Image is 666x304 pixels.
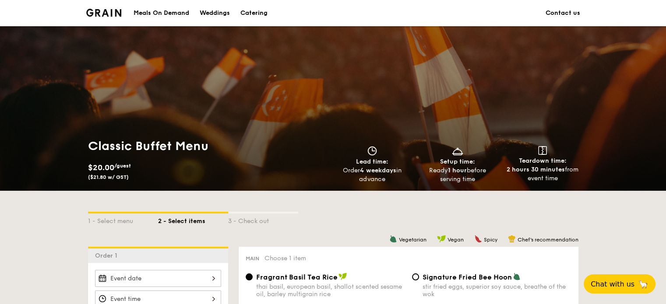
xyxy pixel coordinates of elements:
input: Event date [95,270,221,287]
div: 3 - Check out [228,213,298,226]
img: icon-teardown.65201eee.svg [538,146,547,155]
img: Grain [86,9,122,17]
strong: 2 hours 30 minutes [507,166,565,173]
h1: Classic Buffet Menu [88,138,330,154]
div: stir fried eggs, superior soy sauce, breathe of the wok [423,283,571,298]
div: 1 - Select menu [88,213,158,226]
div: 2 - Select items [158,213,228,226]
div: thai basil, european basil, shallot scented sesame oil, barley multigrain rice [256,283,405,298]
input: Signature Fried Bee Hoonstir fried eggs, superior soy sauce, breathe of the wok [412,273,419,280]
img: icon-vegetarian.fe4039eb.svg [513,273,521,280]
span: Main [246,255,259,262]
span: Teardown time: [519,157,567,164]
strong: 1 hour [448,167,467,174]
span: Vegetarian [399,237,426,243]
span: Signature Fried Bee Hoon [423,273,512,281]
img: icon-clock.2db775ea.svg [366,146,379,156]
span: Chat with us [591,280,634,288]
img: icon-vegan.f8ff3823.svg [437,235,446,243]
input: Fragrant Basil Tea Ricethai basil, european basil, shallot scented sesame oil, barley multigrain ... [246,273,253,280]
span: Setup time: [440,158,475,165]
div: Ready before serving time [418,166,497,184]
div: Order in advance [333,166,412,184]
button: Chat with us🦙 [584,274,655,294]
span: Order 1 [95,252,121,259]
span: 🦙 [638,279,648,289]
span: Lead time: [356,158,388,165]
img: icon-vegan.f8ff3823.svg [338,273,347,280]
span: $20.00 [88,163,114,172]
span: Vegan [448,237,464,243]
span: Chef's recommendation [518,237,578,243]
span: Fragrant Basil Tea Rice [256,273,338,281]
span: /guest [114,163,131,169]
div: from event time [504,165,582,183]
a: Logotype [86,9,122,17]
img: icon-dish.430c3a2e.svg [451,146,464,156]
img: icon-chef-hat.a58ddaea.svg [508,235,516,243]
img: icon-vegetarian.fe4039eb.svg [389,235,397,243]
span: Spicy [484,237,497,243]
span: ($21.80 w/ GST) [88,174,129,180]
strong: 4 weekdays [360,167,396,174]
span: Choose 1 item [264,255,306,262]
img: icon-spicy.37a8142b.svg [474,235,482,243]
